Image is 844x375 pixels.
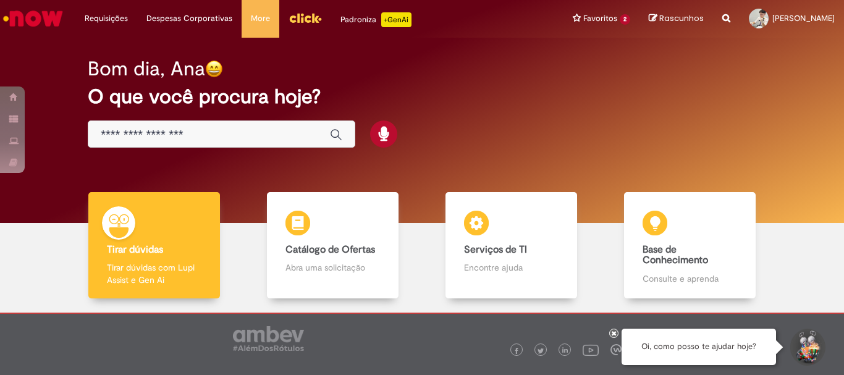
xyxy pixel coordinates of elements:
[251,12,270,25] span: More
[88,86,756,107] h2: O que você procura hoje?
[610,344,622,355] img: logo_footer_workplace.png
[243,192,422,299] a: Catálogo de Ofertas Abra uma solicitação
[289,9,322,27] img: click_logo_yellow_360x200.png
[107,243,163,256] b: Tirar dúvidas
[340,12,411,27] div: Padroniza
[643,272,736,285] p: Consulte e aprenda
[643,243,708,267] b: Base de Conhecimento
[649,13,704,25] a: Rascunhos
[622,329,776,365] div: Oi, como posso te ajudar hoje?
[772,13,835,23] span: [PERSON_NAME]
[381,12,411,27] p: +GenAi
[583,12,617,25] span: Favoritos
[422,192,601,299] a: Serviços de TI Encontre ajuda
[562,347,568,355] img: logo_footer_linkedin.png
[85,12,128,25] span: Requisições
[1,6,65,31] img: ServiceNow
[285,243,375,256] b: Catálogo de Ofertas
[464,261,558,274] p: Encontre ajuda
[513,348,520,354] img: logo_footer_facebook.png
[107,261,201,286] p: Tirar dúvidas com Lupi Assist e Gen Ai
[659,12,704,24] span: Rascunhos
[146,12,232,25] span: Despesas Corporativas
[620,14,630,25] span: 2
[233,326,304,351] img: logo_footer_ambev_rotulo_gray.png
[583,342,599,358] img: logo_footer_youtube.png
[788,329,825,366] button: Iniciar Conversa de Suporte
[205,60,223,78] img: happy-face.png
[88,58,205,80] h2: Bom dia, Ana
[464,243,527,256] b: Serviços de TI
[601,192,779,299] a: Base de Conhecimento Consulte e aprenda
[285,261,379,274] p: Abra uma solicitação
[65,192,243,299] a: Tirar dúvidas Tirar dúvidas com Lupi Assist e Gen Ai
[538,348,544,354] img: logo_footer_twitter.png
